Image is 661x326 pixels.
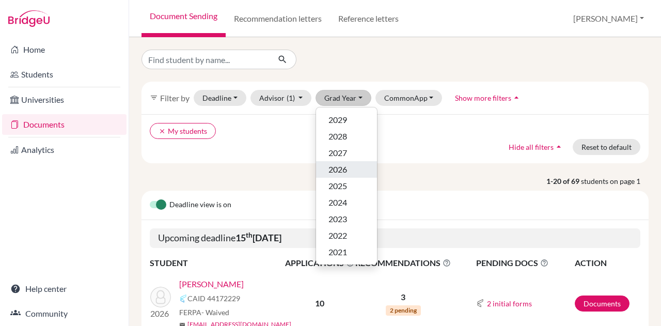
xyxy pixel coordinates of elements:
[141,50,270,69] input: Find student by name...
[316,194,377,211] button: 2024
[446,90,530,106] button: Show more filtersarrow_drop_up
[569,9,649,28] button: [PERSON_NAME]
[2,139,127,160] a: Analytics
[315,298,324,308] b: 10
[179,294,187,303] img: Common App logo
[235,232,281,243] b: 15 [DATE]
[159,128,166,135] i: clear
[2,64,127,85] a: Students
[316,178,377,194] button: 2025
[574,256,640,270] th: ACTION
[316,128,377,145] button: 2028
[179,307,229,318] span: FERPA
[201,308,229,317] span: - Waived
[8,10,50,27] img: Bridge-U
[328,163,347,176] span: 2026
[509,143,554,151] span: Hide all filters
[2,278,127,299] a: Help center
[573,139,640,155] button: Reset to default
[316,161,377,178] button: 2026
[328,246,347,258] span: 2021
[328,180,347,192] span: 2025
[328,147,347,159] span: 2027
[150,123,216,139] button: clearMy students
[455,94,511,102] span: Show more filters
[2,89,127,110] a: Universities
[150,94,158,102] i: filter_list
[179,278,244,290] a: [PERSON_NAME]
[246,231,253,239] sup: th
[150,256,285,270] th: STUDENT
[2,39,127,60] a: Home
[316,145,377,161] button: 2027
[511,92,522,103] i: arrow_drop_up
[150,307,171,320] p: 2026
[150,287,171,307] img: Anderson, Raven
[554,142,564,152] i: arrow_drop_up
[2,114,127,135] a: Documents
[187,293,240,304] span: CAID 44172229
[328,229,347,242] span: 2022
[500,139,573,155] button: Hide all filtersarrow_drop_up
[546,176,581,187] strong: 1-20 of 69
[160,93,190,103] span: Filter by
[150,228,640,248] h5: Upcoming deadline
[328,213,347,225] span: 2023
[575,296,629,312] a: Documents
[194,90,246,106] button: Deadline
[355,291,451,303] p: 3
[250,90,312,106] button: Advisor(1)
[476,257,574,269] span: PENDING DOCS
[316,211,377,227] button: 2023
[2,303,127,324] a: Community
[328,114,347,126] span: 2029
[581,176,649,187] span: students on page 1
[287,94,295,102] span: (1)
[316,107,377,265] div: Grad Year
[486,298,532,309] button: 2 initial forms
[316,90,371,106] button: Grad Year
[169,199,231,211] span: Deadline view is on
[375,90,443,106] button: CommonApp
[316,227,377,244] button: 2022
[328,196,347,209] span: 2024
[476,299,484,307] img: Common App logo
[316,112,377,128] button: 2029
[386,305,421,316] span: 2 pending
[316,244,377,260] button: 2021
[355,257,451,269] span: RECOMMENDATIONS
[328,130,347,143] span: 2028
[285,257,354,269] span: APPLICATIONS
